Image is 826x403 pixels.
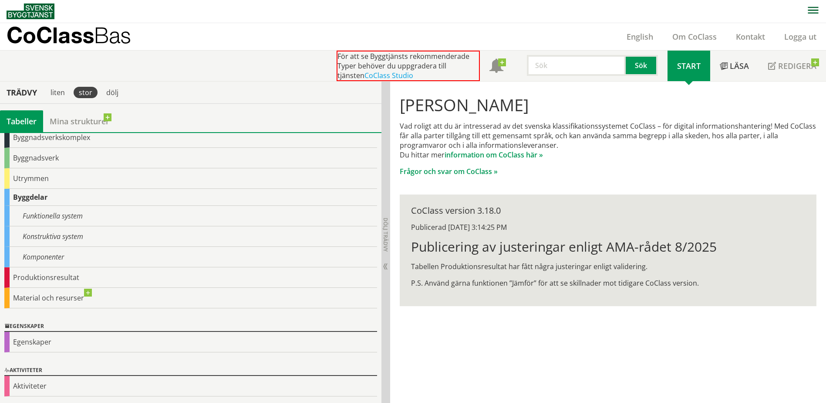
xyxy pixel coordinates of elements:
p: CoClass [7,30,131,40]
a: Läsa [710,51,759,81]
div: Komponenter [4,247,377,267]
a: information om CoClass här » [445,150,543,160]
div: Byggdelar [4,189,377,206]
div: CoClass version 3.18.0 [411,206,805,215]
p: P.S. Använd gärna funktionen ”Jämför” för att se skillnader mot tidigare CoClass version. [411,278,805,288]
span: Bas [94,22,131,48]
div: Byggnadsverkskomplex [4,127,377,148]
h1: [PERSON_NAME] [400,95,816,114]
span: Läsa [730,61,749,71]
div: Publicerad [DATE] 3:14:25 PM [411,222,805,232]
div: stor [74,87,98,98]
div: Material och resurser [4,288,377,308]
div: Egenskaper [4,332,377,352]
a: CoClass Studio [364,71,413,80]
h1: Publicering av justeringar enligt AMA-rådet 8/2025 [411,239,805,255]
img: Svensk Byggtjänst [7,3,54,19]
a: Logga ut [775,31,826,42]
div: Aktiviteter [4,365,377,376]
a: Frågor och svar om CoClass » [400,167,498,176]
div: dölj [101,87,124,98]
div: Aktiviteter [4,376,377,396]
a: English [617,31,663,42]
span: Dölj trädvy [382,218,389,252]
div: Egenskaper [4,321,377,332]
a: Redigera [759,51,826,81]
p: Vad roligt att du är intresserad av det svenska klassifikationssystemet CoClass – för digital inf... [400,121,816,160]
span: Start [677,61,701,71]
span: Notifikationer [489,60,503,74]
div: Byggnadsverk [4,148,377,168]
button: Sök [626,55,658,76]
a: Mina strukturer [43,110,116,132]
div: För att se Byggtjänsts rekommenderade Typer behöver du uppgradera till tjänsten [337,51,480,81]
a: Start [668,51,710,81]
div: Trädvy [2,88,42,97]
input: Sök [527,55,626,76]
a: CoClassBas [7,23,150,50]
div: liten [45,87,70,98]
div: Konstruktiva system [4,226,377,247]
div: Funktionella system [4,206,377,226]
div: Produktionsresultat [4,267,377,288]
div: Utrymmen [4,168,377,189]
span: Redigera [778,61,816,71]
a: Om CoClass [663,31,726,42]
p: Tabellen Produktionsresultat har fått några justeringar enligt validering. [411,262,805,271]
a: Kontakt [726,31,775,42]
